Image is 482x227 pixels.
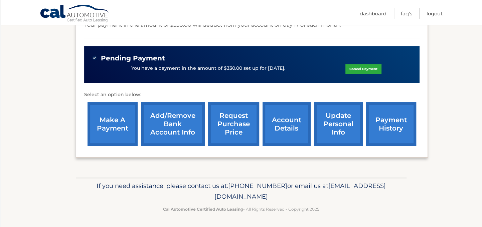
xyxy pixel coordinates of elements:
p: Select an option below: [84,91,420,99]
a: FAQ's [401,8,412,19]
img: check-green.svg [92,55,97,60]
a: make a payment [88,102,138,146]
span: Pending Payment [101,54,165,62]
p: - All Rights Reserved - Copyright 2025 [80,206,402,213]
p: You have a payment in the amount of $330.00 set up for [DATE]. [131,65,285,72]
a: Cancel Payment [345,64,381,74]
span: [PHONE_NUMBER] [228,182,287,190]
a: update personal info [314,102,363,146]
span: [EMAIL_ADDRESS][DOMAIN_NAME] [214,182,386,200]
a: Cal Automotive [40,4,110,24]
a: Logout [427,8,443,19]
a: payment history [366,102,416,146]
a: account details [263,102,311,146]
a: Add/Remove bank account info [141,102,205,146]
strong: Cal Automotive Certified Auto Leasing [163,207,243,212]
a: Dashboard [360,8,386,19]
p: If you need assistance, please contact us at: or email us at [80,181,402,202]
a: request purchase price [208,102,259,146]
